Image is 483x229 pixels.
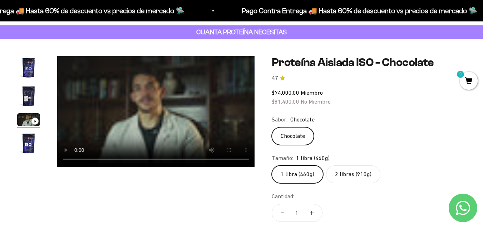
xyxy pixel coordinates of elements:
span: 1 libra (460g) [296,154,330,163]
h1: Proteína Aislada ISO - Chocolate [272,56,466,69]
a: 0 [460,78,478,85]
button: Ir al artículo 3 [17,113,40,128]
span: $74.000,00 [272,89,299,96]
label: Cantidad: [272,192,294,201]
legend: Tamaño: [272,154,293,163]
span: $81.400,00 [272,98,299,105]
strong: CUANTA PROTEÍNA NECESITAS [196,28,287,36]
span: Chocolate [290,115,315,124]
button: Ir al artículo 1 [17,56,40,81]
mark: 0 [456,70,465,79]
video: Proteína Aislada ISO - Chocolate [57,56,255,167]
a: 4.74.7 de 5.0 estrellas [272,74,466,82]
span: Miembro [301,89,323,96]
img: Proteína Aislada ISO - Chocolate [17,85,40,108]
p: Pago Contra Entrega 🚚 Hasta 60% de descuento vs precios de mercado 🛸 [230,5,465,16]
button: Reducir cantidad [272,204,293,221]
img: Proteína Aislada ISO - Chocolate [17,56,40,79]
button: Ir al artículo 2 [17,85,40,110]
legend: Sabor: [272,115,287,124]
img: Proteína Aislada ISO - Chocolate [17,132,40,155]
button: Ir al artículo 4 [17,132,40,157]
span: No Miembro [301,98,331,105]
span: 4.7 [272,74,278,82]
button: Aumentar cantidad [301,204,322,221]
